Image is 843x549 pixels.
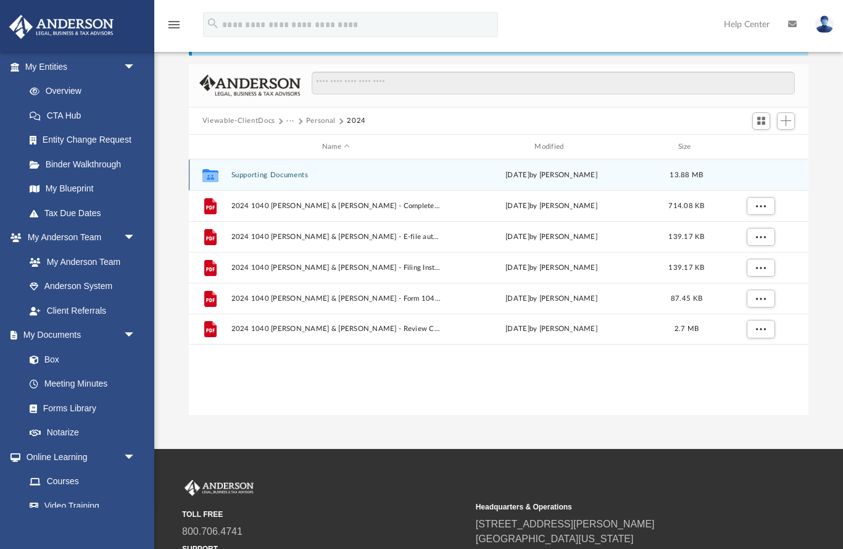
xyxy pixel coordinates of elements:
[671,295,702,302] span: 87.45 KB
[206,17,220,30] i: search
[231,202,441,210] span: 2024 1040 [PERSON_NAME] & [PERSON_NAME] - Completed Copy.pdf
[17,152,154,177] a: Binder Walkthrough
[446,201,656,212] div: [DATE] by [PERSON_NAME]
[182,526,243,537] a: 800.706.4741
[167,17,181,32] i: menu
[446,293,656,304] div: [DATE] by [PERSON_NAME]
[17,396,142,421] a: Forms Library
[306,115,336,127] button: Personal
[446,262,656,274] div: [DATE] by [PERSON_NAME]
[476,534,634,544] a: [GEOGRAPHIC_DATA][US_STATE]
[17,372,148,396] a: Meeting Minutes
[670,172,703,178] span: 13.88 MB
[746,290,774,308] button: More options
[746,259,774,277] button: More options
[231,233,441,241] span: 2024 1040 [PERSON_NAME] & [PERSON_NAME] - E-file authorisation - please sign.pdf
[815,15,834,33] img: User Pic
[17,421,148,445] a: Notarize
[668,233,704,240] span: 139.17 KB
[9,54,154,79] a: My Entitiesarrow_drop_down
[17,177,148,201] a: My Blueprint
[123,54,148,80] span: arrow_drop_down
[17,298,148,323] a: Client Referrals
[476,501,761,513] small: Headquarters & Operations
[231,171,441,179] button: Supporting Documents
[777,112,795,130] button: Add
[123,225,148,251] span: arrow_drop_down
[746,197,774,216] button: More options
[182,509,467,520] small: TOLL FREE
[194,141,225,153] div: id
[668,203,704,209] span: 714.08 KB
[446,170,656,181] div: [DATE] by [PERSON_NAME]
[17,103,154,128] a: CTA Hub
[17,347,142,372] a: Box
[17,201,154,225] a: Tax Due Dates
[476,519,655,529] a: [STREET_ADDRESS][PERSON_NAME]
[231,295,441,303] span: 2024 1040 [PERSON_NAME] & [PERSON_NAME] - Form 1040-V, Form 1040 Payment Voucher.pdf
[167,23,181,32] a: menu
[17,249,142,274] a: My Anderson Team
[746,320,774,338] button: More options
[347,115,366,127] button: 2024
[123,323,148,348] span: arrow_drop_down
[662,141,711,153] div: Size
[17,79,154,104] a: Overview
[9,445,148,469] a: Online Learningarrow_drop_down
[752,112,771,130] button: Switch to Grid View
[231,325,441,333] span: 2024 1040 [PERSON_NAME] & [PERSON_NAME] - Review Copy.pdf
[675,325,699,332] span: 2.7 MB
[9,323,148,348] a: My Documentsarrow_drop_down
[202,115,275,127] button: Viewable-ClientDocs
[17,128,154,153] a: Entity Change Request
[189,159,808,416] div: grid
[182,480,256,496] img: Anderson Advisors Platinum Portal
[17,274,148,299] a: Anderson System
[9,225,148,250] a: My Anderson Teamarrow_drop_down
[6,15,117,39] img: Anderson Advisors Platinum Portal
[17,493,142,518] a: Video Training
[746,228,774,246] button: More options
[312,72,795,95] input: Search files and folders
[286,115,294,127] button: ···
[446,141,657,153] div: Modified
[446,232,656,243] div: [DATE] by [PERSON_NAME]
[668,264,704,271] span: 139.17 KB
[17,469,148,494] a: Courses
[231,264,441,272] span: 2024 1040 [PERSON_NAME] & [PERSON_NAME] - Filing Instructions.pdf
[230,141,441,153] div: Name
[123,445,148,470] span: arrow_drop_down
[446,324,656,335] div: [DATE] by [PERSON_NAME]
[716,141,803,153] div: id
